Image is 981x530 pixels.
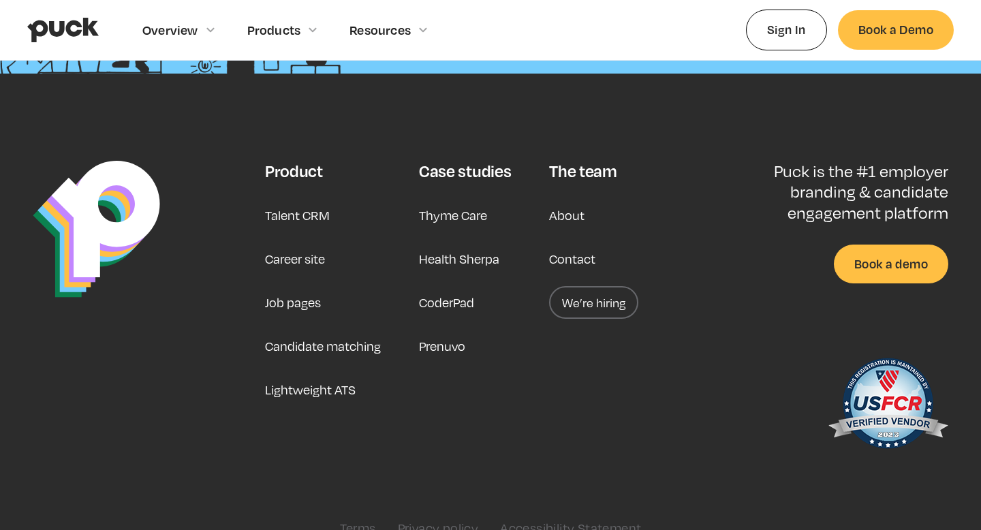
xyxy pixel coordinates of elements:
a: Health Sherpa [419,243,499,275]
a: Sign In [746,10,827,50]
a: CoderPad [419,286,474,319]
div: Resources [349,22,411,37]
a: About [549,199,585,232]
a: Talent CRM [265,199,330,232]
a: Thyme Care [419,199,487,232]
img: Puck Logo [33,161,160,298]
div: Case studies [419,161,511,181]
div: Products [247,22,301,37]
a: Contact [549,243,595,275]
a: Book a Demo [838,10,954,49]
a: We’re hiring [549,286,638,319]
p: Puck is the #1 employer branding & candidate engagement platform [730,161,948,223]
div: Overview [142,22,198,37]
a: Job pages [265,286,321,319]
a: Lightweight ATS [265,373,356,406]
a: Candidate matching [265,330,381,362]
a: Book a demo [834,245,948,283]
img: US Federal Contractor Registration System for Award Management Verified Vendor Seal [827,352,948,461]
a: Prenuvo [419,330,465,362]
div: The team [549,161,617,181]
div: Product [265,161,323,181]
a: Career site [265,243,325,275]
